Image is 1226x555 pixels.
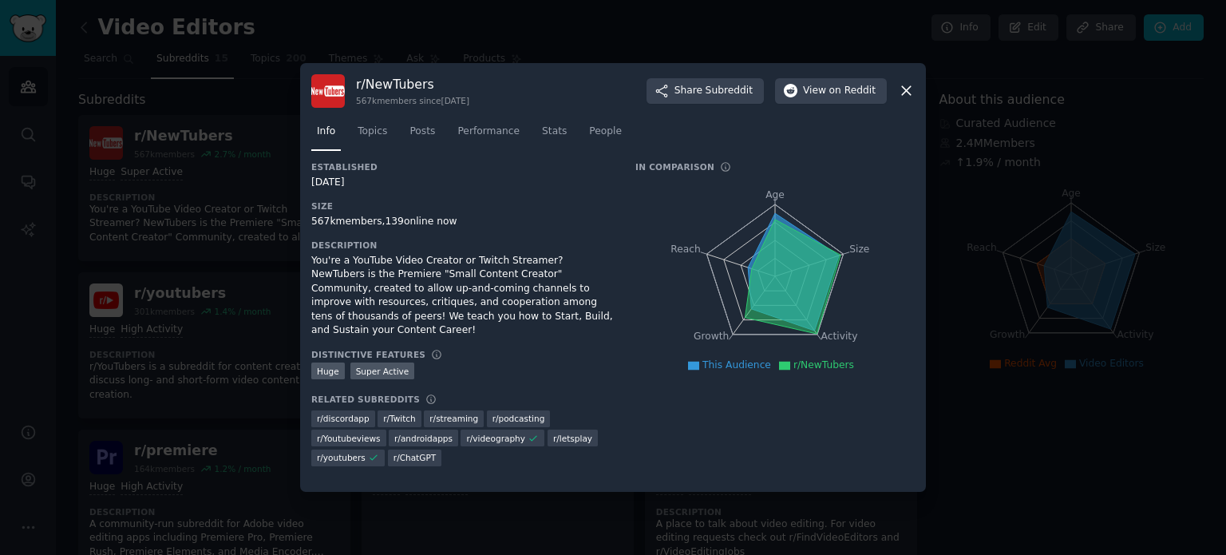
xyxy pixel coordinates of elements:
[311,254,613,338] div: You're a YouTube Video Creator or Twitch Streamer? NewTubers is the Premiere "Small Content Creat...
[647,78,764,104] button: ShareSubreddit
[452,119,525,152] a: Performance
[317,452,366,463] span: r/ youtubers
[849,243,869,254] tspan: Size
[803,84,876,98] span: View
[394,452,436,463] span: r/ ChatGPT
[765,189,785,200] tspan: Age
[317,125,335,139] span: Info
[409,125,435,139] span: Posts
[466,433,525,444] span: r/ videography
[829,84,876,98] span: on Reddit
[694,331,729,342] tspan: Growth
[536,119,572,152] a: Stats
[429,413,478,424] span: r/ streaming
[350,363,415,379] div: Super Active
[821,331,858,342] tspan: Activity
[793,359,854,371] span: r/NewTubers
[583,119,627,152] a: People
[706,84,753,98] span: Subreddit
[674,84,753,98] span: Share
[635,161,714,172] h3: In Comparison
[311,215,613,229] div: 567k members, 139 online now
[492,413,545,424] span: r/ podcasting
[457,125,520,139] span: Performance
[317,413,370,424] span: r/ discordapp
[311,119,341,152] a: Info
[404,119,441,152] a: Posts
[311,394,420,405] h3: Related Subreddits
[670,243,701,254] tspan: Reach
[589,125,622,139] span: People
[383,413,416,424] span: r/ Twitch
[553,433,592,444] span: r/ letsplay
[542,125,567,139] span: Stats
[311,240,613,251] h3: Description
[775,78,887,104] button: Viewon Reddit
[356,95,469,106] div: 567k members since [DATE]
[311,349,425,360] h3: Distinctive Features
[702,359,771,371] span: This Audience
[311,161,613,172] h3: Established
[356,76,469,93] h3: r/ NewTubers
[317,433,381,444] span: r/ Youtubeviews
[358,125,387,139] span: Topics
[352,119,393,152] a: Topics
[394,433,453,444] span: r/ androidapps
[311,200,613,212] h3: Size
[311,74,345,108] img: NewTubers
[311,363,345,379] div: Huge
[311,176,613,190] div: [DATE]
